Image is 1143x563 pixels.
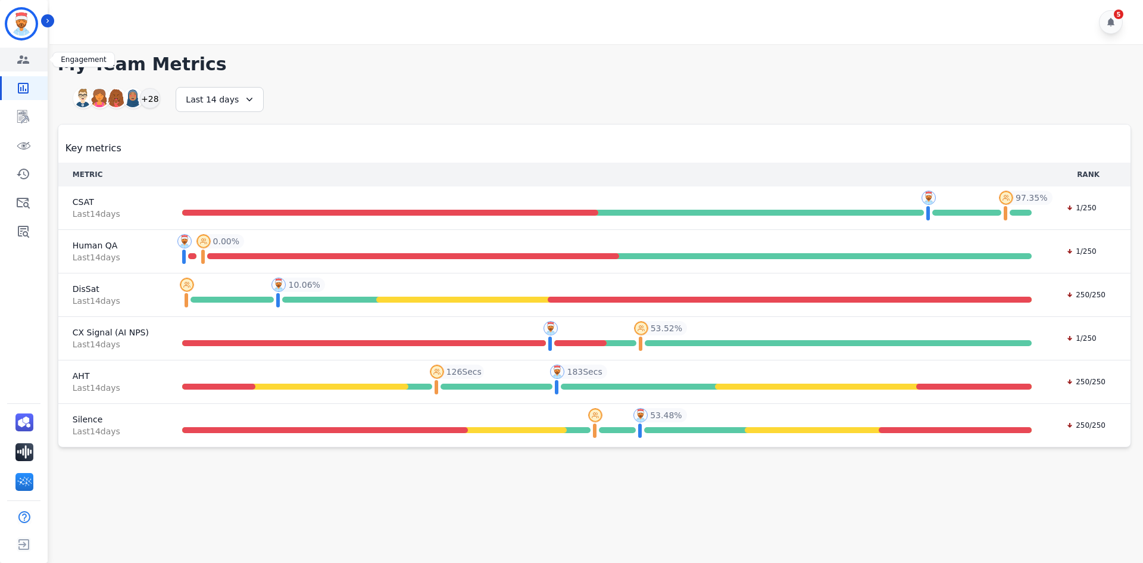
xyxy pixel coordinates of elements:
[176,87,264,112] div: Last 14 days
[180,278,194,292] img: profile-pic
[650,409,682,421] span: 53.48 %
[140,88,160,108] div: +28
[73,425,151,437] span: Last 14 day s
[446,366,482,378] span: 126 Secs
[7,10,36,38] img: Bordered avatar
[1060,419,1111,431] div: 250/250
[1114,10,1123,19] div: 5
[544,321,558,335] img: profile-pic
[1060,202,1103,214] div: 1/250
[73,295,151,307] span: Last 14 day s
[73,239,151,251] span: Human QA
[550,365,564,379] img: profile-pic
[73,283,151,295] span: DisSat
[1060,289,1111,301] div: 250/250
[288,279,320,291] span: 10.06 %
[922,191,936,205] img: profile-pic
[196,234,211,248] img: profile-pic
[1016,192,1047,204] span: 97.35 %
[58,54,1131,75] h1: My Team Metrics
[633,408,648,422] img: profile-pic
[567,366,602,378] span: 183 Secs
[73,370,151,382] span: AHT
[1046,163,1130,186] th: RANK
[651,322,682,334] span: 53.52 %
[73,382,151,394] span: Last 14 day s
[1060,376,1111,388] div: 250/250
[65,141,121,155] span: Key metrics
[1060,332,1103,344] div: 1/250
[73,196,151,208] span: CSAT
[73,413,151,425] span: Silence
[177,234,192,248] img: profile-pic
[999,191,1013,205] img: profile-pic
[73,208,151,220] span: Last 14 day s
[588,408,602,422] img: profile-pic
[430,365,444,379] img: profile-pic
[213,235,239,247] span: 0.00 %
[634,321,648,335] img: profile-pic
[73,338,151,350] span: Last 14 day s
[1060,245,1103,257] div: 1/250
[73,326,151,338] span: CX Signal (AI NPS)
[73,251,151,263] span: Last 14 day s
[271,278,286,292] img: profile-pic
[58,163,165,186] th: METRIC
